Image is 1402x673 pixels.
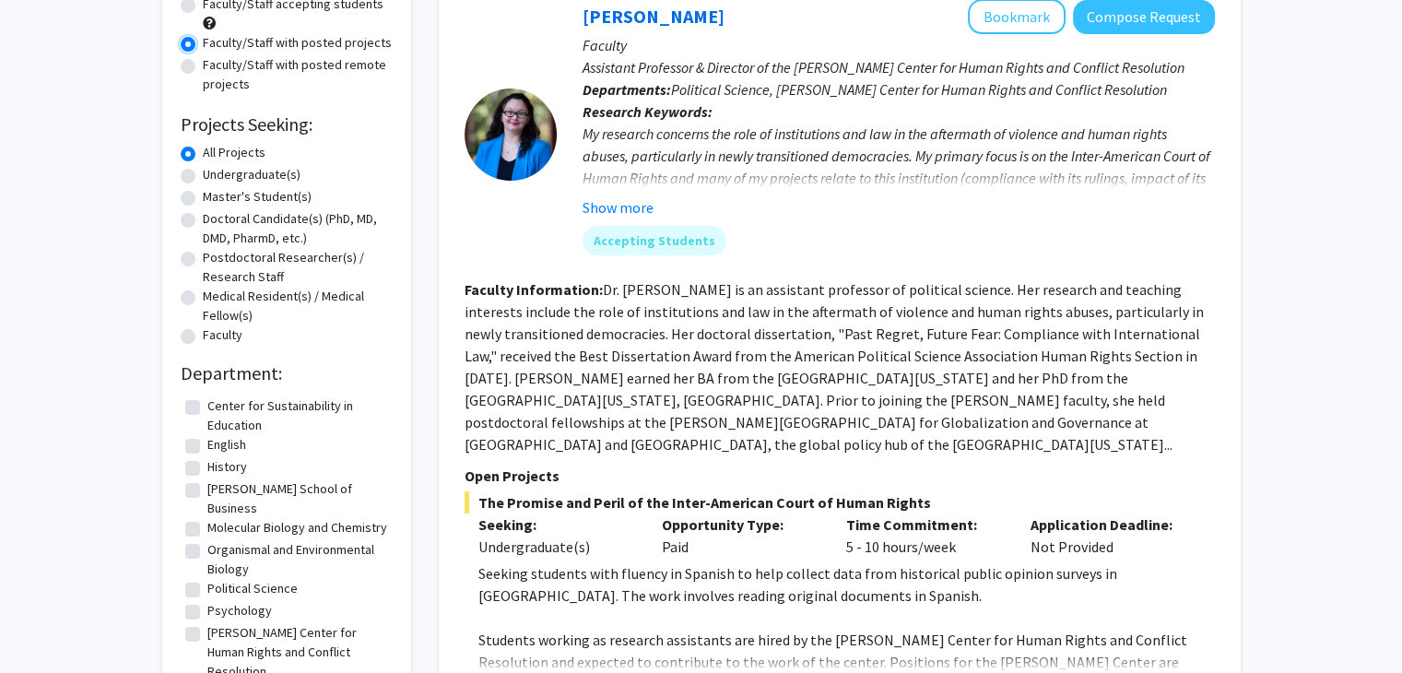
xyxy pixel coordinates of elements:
label: Faculty [203,325,242,345]
p: Open Projects [465,465,1215,487]
div: Paid [648,514,832,558]
div: Not Provided [1017,514,1201,558]
label: Medical Resident(s) / Medical Fellow(s) [203,287,393,325]
b: Research Keywords: [583,102,713,121]
label: Postdoctoral Researcher(s) / Research Staff [203,248,393,287]
span: Political Science, [PERSON_NAME] Center for Human Rights and Conflict Resolution [671,80,1167,99]
label: Political Science [207,579,298,598]
p: Seeking students with fluency in Spanish to help collect data from historical public opinion surv... [478,562,1215,607]
label: Master's Student(s) [203,187,312,207]
div: My research concerns the role of institutions and law in the aftermath of violence and human righ... [583,123,1215,233]
label: Center for Sustainability in Education [207,396,388,435]
button: Show more [583,196,654,218]
label: Faculty/Staff with posted remote projects [203,55,393,94]
label: Psychology [207,601,272,620]
p: Time Commitment: [846,514,1003,536]
b: Departments: [583,80,671,99]
label: English [207,435,246,455]
label: Organismal and Environmental Biology [207,540,388,579]
p: Seeking: [478,514,635,536]
b: Faculty Information: [465,280,603,299]
span: The Promise and Peril of the Inter-American Court of Human Rights [465,491,1215,514]
label: Molecular Biology and Chemistry [207,518,387,537]
label: Faculty/Staff with posted projects [203,33,392,53]
p: Opportunity Type: [662,514,819,536]
p: Assistant Professor & Director of the [PERSON_NAME] Center for Human Rights and Conflict Resolution [583,56,1215,78]
h2: Department: [181,362,393,384]
a: [PERSON_NAME] [583,5,725,28]
fg-read-more: Dr. [PERSON_NAME] is an assistant professor of political science. Her research and teaching inter... [465,280,1204,454]
label: Doctoral Candidate(s) (PhD, MD, DMD, PharmD, etc.) [203,209,393,248]
label: [PERSON_NAME] School of Business [207,479,388,518]
div: Undergraduate(s) [478,536,635,558]
mat-chip: Accepting Students [583,226,726,255]
label: History [207,457,247,477]
div: 5 - 10 hours/week [832,514,1017,558]
p: Application Deadline: [1031,514,1187,536]
p: Faculty [583,34,1215,56]
label: All Projects [203,143,265,162]
h2: Projects Seeking: [181,113,393,136]
label: Undergraduate(s) [203,165,300,184]
iframe: Chat [14,590,78,659]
